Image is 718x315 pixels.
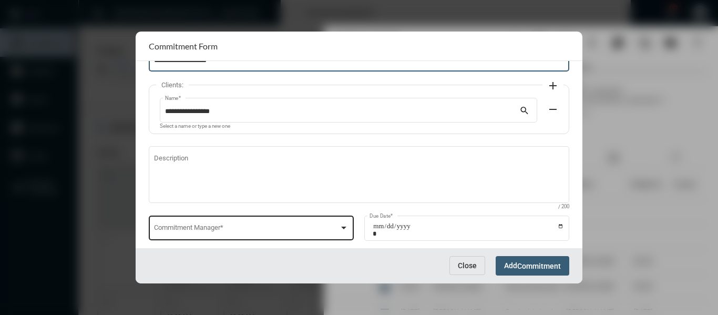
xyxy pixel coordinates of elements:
[558,204,569,210] mat-hint: / 200
[156,81,189,89] label: Clients:
[149,41,218,51] h2: Commitment Form
[504,261,561,270] span: Add
[547,79,559,92] mat-icon: add
[517,262,561,270] span: Commitment
[160,124,230,129] mat-hint: Select a name or type a new one
[547,103,559,116] mat-icon: remove
[496,256,569,276] button: AddCommitment
[458,261,477,270] span: Close
[449,256,485,275] button: Close
[519,105,532,118] mat-icon: search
